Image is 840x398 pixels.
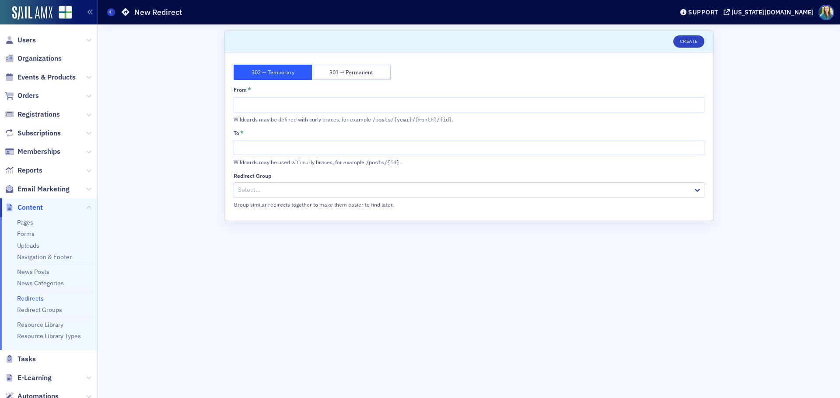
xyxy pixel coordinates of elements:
span: Tasks [17,354,36,364]
a: Uploads [17,242,39,249]
a: Organizations [5,54,62,63]
span: Profile [819,5,834,20]
button: Create [673,35,704,48]
h1: New Redirect [134,7,182,17]
a: View Homepage [52,6,72,21]
span: Users [17,35,36,45]
span: Content [17,203,43,212]
div: Support [688,8,718,16]
div: To [234,130,239,136]
a: News Categories [17,279,64,287]
a: Redirect Groups [17,306,62,314]
a: Reports [5,166,42,175]
a: Subscriptions [5,128,61,138]
a: Tasks [5,354,36,364]
a: Users [5,35,36,45]
a: Memberships [5,147,60,156]
a: Events & Products [5,73,76,82]
abbr: This field is required [248,86,251,94]
abbr: This field is required [240,129,244,137]
span: Registrations [17,110,60,119]
a: Redirects [17,294,44,302]
span: Email Marketing [17,184,70,194]
div: [US_STATE][DOMAIN_NAME] [731,8,813,16]
div: Wildcards may be defined with curly braces, for example . [234,115,528,123]
span: Events & Products [17,73,76,82]
div: Redirect Group [234,173,271,179]
span: Organizations [17,54,62,63]
a: Resource Library Types [17,332,81,340]
span: /posts/{year}/{month}/{id} [372,116,452,123]
a: Content [5,203,43,212]
a: Forms [17,230,35,238]
img: SailAMX [12,6,52,20]
a: Email Marketing [5,184,70,194]
div: From [234,87,247,93]
a: Registrations [5,110,60,119]
span: Orders [17,91,39,100]
a: Navigation & Footer [17,253,72,261]
span: Reports [17,166,42,175]
button: 302 — Temporary [234,65,312,80]
a: News Posts [17,268,49,276]
div: Group similar redirects together to make them easier to find later. [234,201,528,208]
a: Resource Library [17,321,63,329]
span: Memberships [17,147,60,156]
span: Subscriptions [17,128,61,138]
span: E-Learning [17,373,52,383]
button: [US_STATE][DOMAIN_NAME] [724,9,816,15]
img: SailAMX [59,6,72,19]
a: E-Learning [5,373,52,383]
a: Pages [17,218,33,226]
a: Orders [5,91,39,100]
div: Wildcards may be used with curly braces, for example . [234,158,528,166]
button: 301 — Permanent [312,65,390,80]
span: /posts/{id} [366,159,399,166]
